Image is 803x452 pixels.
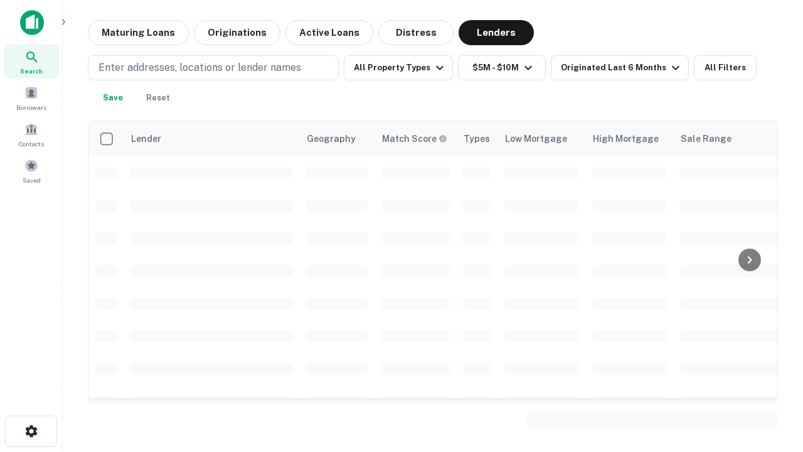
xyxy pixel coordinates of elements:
button: All Filters [694,55,757,80]
button: Active Loans [285,20,373,45]
span: Saved [23,175,41,185]
div: Sale Range [681,131,731,146]
span: Search [20,66,43,76]
th: Low Mortgage [497,121,585,156]
div: Originated Last 6 Months [561,60,683,75]
th: Geography [299,121,375,156]
div: Low Mortgage [505,131,567,146]
th: Lender [124,121,299,156]
th: High Mortgage [585,121,673,156]
div: Types [464,131,490,146]
div: Capitalize uses an advanced AI algorithm to match your search with the best lender. The match sco... [382,132,447,146]
iframe: Chat Widget [740,311,803,372]
img: capitalize-icon.png [20,10,44,35]
th: Sale Range [673,121,786,156]
span: Borrowers [16,102,46,112]
h6: Match Score [382,132,445,146]
button: Distress [378,20,454,45]
button: All Property Types [344,55,453,80]
div: High Mortgage [593,131,659,146]
th: Capitalize uses an advanced AI algorithm to match your search with the best lender. The match sco... [375,121,456,156]
a: Search [4,45,59,78]
th: Types [456,121,497,156]
a: Saved [4,154,59,188]
a: Contacts [4,117,59,151]
button: Maturing Loans [88,20,189,45]
p: Enter addresses, locations or lender names [98,60,301,75]
div: Geography [307,131,356,146]
span: Contacts [19,139,44,149]
button: Lenders [459,20,534,45]
a: Borrowers [4,81,59,115]
button: Save your search to get updates of matches that match your search criteria. [93,85,133,110]
button: Originations [194,20,280,45]
button: $5M - $10M [458,55,546,80]
button: Originated Last 6 Months [551,55,689,80]
div: Lender [131,131,161,146]
button: Enter addresses, locations or lender names [88,55,339,80]
button: Reset [138,85,178,110]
